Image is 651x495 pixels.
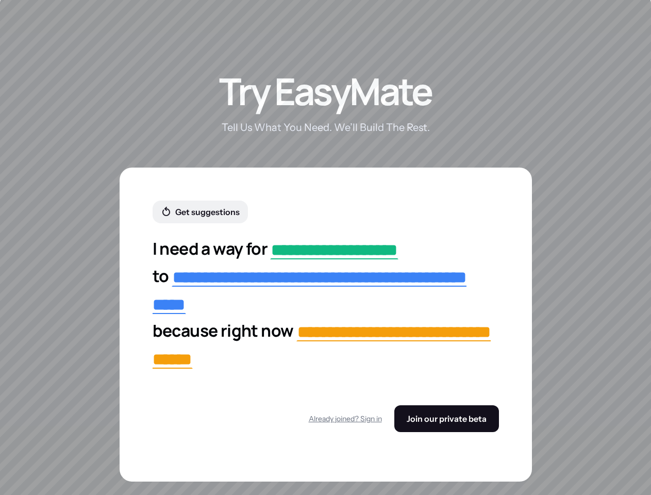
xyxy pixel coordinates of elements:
span: because right now [153,319,294,342]
button: Get suggestions [153,201,248,223]
span: to [153,265,169,287]
span: I need a way for [153,237,268,260]
span: Join our private beta [407,414,487,424]
button: Join our private beta [394,405,499,432]
button: Already joined? Sign in [309,409,382,428]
